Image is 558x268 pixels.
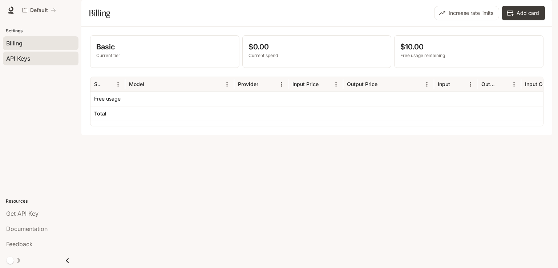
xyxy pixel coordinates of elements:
[89,6,110,20] h1: Billing
[96,41,233,52] p: Basic
[30,7,48,13] p: Default
[276,79,287,90] button: Menu
[378,79,389,90] button: Sort
[238,81,258,87] div: Provider
[145,79,156,90] button: Sort
[259,79,270,90] button: Sort
[451,79,462,90] button: Sort
[525,81,550,87] div: Input Cost
[421,79,432,90] button: Menu
[438,81,450,87] div: Input
[465,79,476,90] button: Menu
[19,3,59,17] button: All workspaces
[222,79,232,90] button: Menu
[292,81,319,87] div: Input Price
[331,79,341,90] button: Menu
[347,81,377,87] div: Output Price
[113,79,124,90] button: Menu
[400,52,537,59] p: Free usage remaining
[94,110,106,117] h6: Total
[94,95,121,102] p: Free usage
[481,81,497,87] div: Output
[319,79,330,90] button: Sort
[129,81,144,87] div: Model
[102,79,113,90] button: Sort
[498,79,509,90] button: Sort
[502,6,545,20] button: Add card
[248,41,385,52] p: $0.00
[248,52,385,59] p: Current spend
[434,6,499,20] button: Increase rate limits
[400,41,537,52] p: $10.00
[94,81,101,87] div: Service
[96,52,233,59] p: Current tier
[509,79,519,90] button: Menu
